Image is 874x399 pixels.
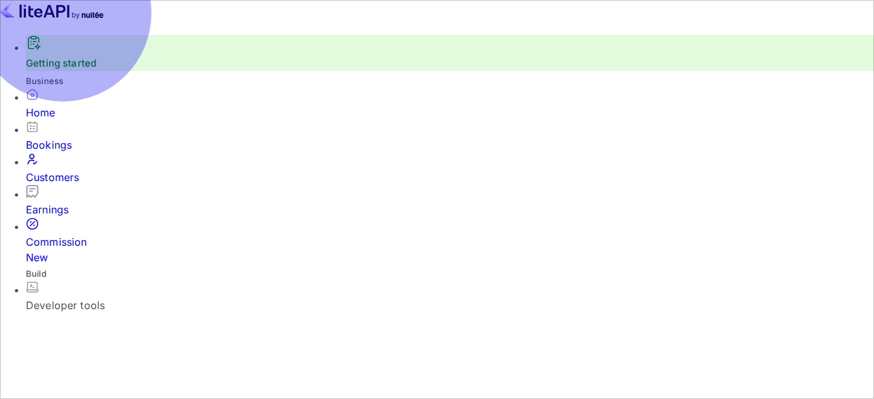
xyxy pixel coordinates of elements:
a: Customers [26,153,874,185]
span: Build [26,268,47,279]
a: Getting started [26,57,96,69]
div: Earnings [26,202,874,217]
div: Commission [26,234,874,265]
div: Getting started [26,35,874,71]
div: New [26,250,874,265]
a: CommissionNew [26,217,874,265]
div: Home [26,105,874,120]
div: Bookings [26,137,874,153]
div: Developer tools [26,297,874,313]
span: Business [26,76,63,86]
a: Bookings [26,120,874,153]
a: Earnings [26,185,874,217]
a: Home [26,88,874,120]
div: Customers [26,169,874,185]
